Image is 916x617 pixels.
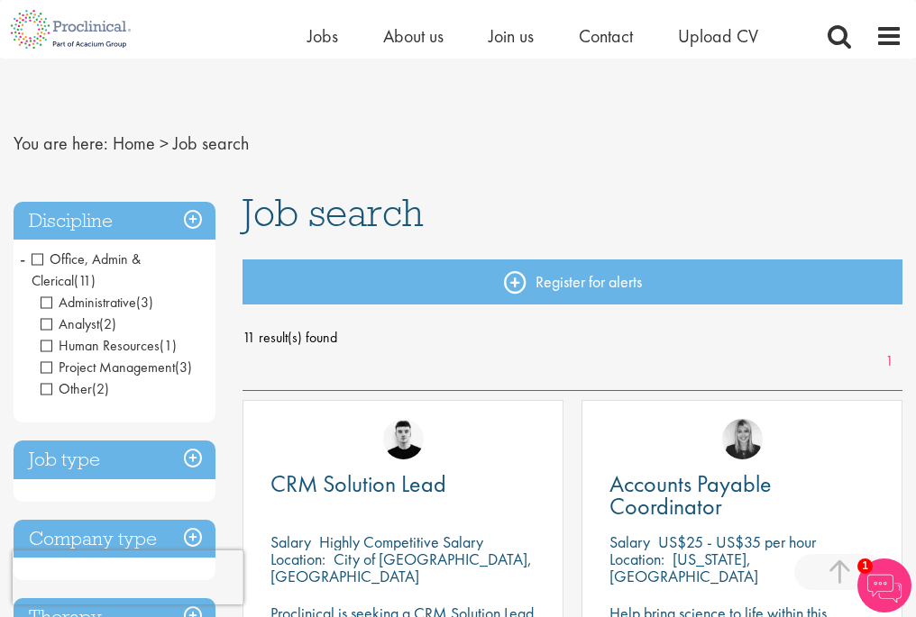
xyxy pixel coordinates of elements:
[876,351,902,372] a: 1
[41,379,109,398] span: Other
[41,314,116,333] span: Analyst
[270,549,325,569] span: Location:
[270,473,536,495] a: CRM Solution Lead
[41,293,153,312] span: Administrative
[857,558,911,612] img: Chatbot
[41,336,160,355] span: Human Resources
[136,293,153,312] span: (3)
[307,24,338,48] a: Jobs
[579,24,633,48] a: Contact
[41,314,99,333] span: Analyst
[74,271,96,290] span: (11)
[20,245,25,272] span: -
[99,314,116,333] span: (2)
[658,531,816,552] p: US$25 - US$35 per hour
[32,250,141,290] span: Office, Admin & Clerical
[609,531,650,552] span: Salary
[160,336,177,355] span: (1)
[243,259,902,304] a: Register for alerts
[383,419,424,459] img: Patrick Melody
[41,379,92,398] span: Other
[175,358,192,377] span: (3)
[113,132,155,155] a: breadcrumb link
[270,531,311,552] span: Salary
[41,358,175,377] span: Project Management
[270,549,532,586] p: City of [GEOGRAPHIC_DATA], [GEOGRAPHIC_DATA]
[13,550,243,604] iframe: reCAPTCHA
[319,531,483,552] p: Highly Competitive Salary
[14,132,108,155] span: You are here:
[489,24,534,48] a: Join us
[609,473,875,518] a: Accounts Payable Coordinator
[41,336,177,355] span: Human Resources
[14,202,215,240] h3: Discipline
[92,379,109,398] span: (2)
[243,188,424,237] span: Job search
[41,358,192,377] span: Project Management
[722,419,763,459] img: Janelle Jones
[609,549,758,586] p: [US_STATE], [GEOGRAPHIC_DATA]
[14,440,215,479] h3: Job type
[678,24,758,48] a: Upload CV
[243,324,902,351] span: 11 result(s) found
[609,549,664,569] span: Location:
[609,468,772,522] span: Accounts Payable Coordinator
[270,468,446,499] span: CRM Solution Lead
[173,132,249,155] span: Job search
[160,132,169,155] span: >
[14,520,215,558] h3: Company type
[41,293,136,312] span: Administrative
[383,24,444,48] a: About us
[857,558,873,574] span: 1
